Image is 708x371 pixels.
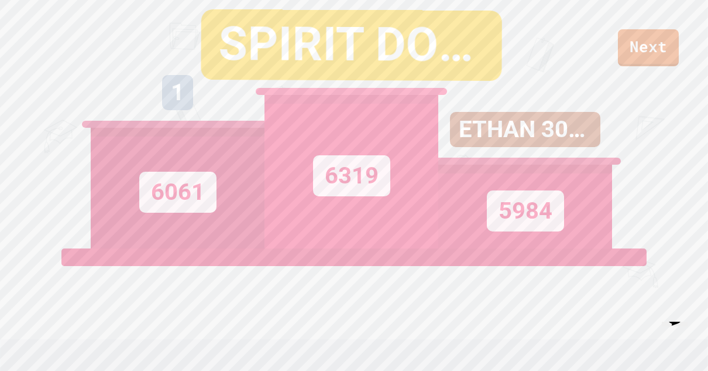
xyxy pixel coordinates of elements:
div: 6319 [313,155,390,196]
div: 1 [162,75,193,110]
div: SPIRIT DONK666 [201,9,501,81]
div: 5984 [487,190,564,232]
a: Next [618,29,679,66]
div: 6061 [139,172,216,213]
div: ETHAN 30CM [450,112,600,147]
iframe: chat widget [657,322,696,359]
